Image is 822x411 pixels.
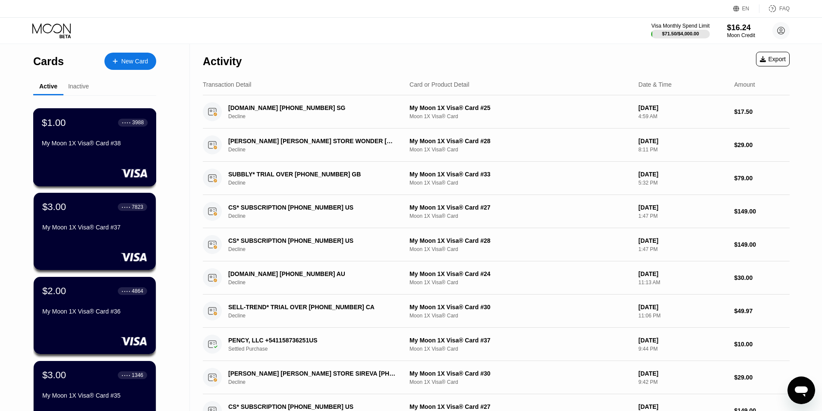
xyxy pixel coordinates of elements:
[228,171,396,178] div: SUBBLY* TRIAL OVER [PHONE_NUMBER] GB
[409,279,632,286] div: Moon 1X Visa® Card
[228,138,396,144] div: [PERSON_NAME] [PERSON_NAME] STORE WONDER [PHONE_NUMBER] US
[132,288,143,294] div: 4864
[639,113,728,119] div: 4:59 AM
[662,31,699,36] div: $71.50 / $4,000.00
[734,307,790,314] div: $49.97
[734,274,790,281] div: $30.00
[734,175,790,182] div: $79.00
[639,204,728,211] div: [DATE]
[409,313,632,319] div: Moon 1X Visa® Card
[639,313,728,319] div: 11:06 PM
[409,379,632,385] div: Moon 1X Visa® Card
[68,83,89,90] div: Inactive
[734,374,790,381] div: $29.00
[203,328,790,361] div: PENCY, LLC +541158736251USSettled PurchaseMy Moon 1X Visa® Card #37Moon 1X Visa® Card[DATE]9:44 P...
[42,117,66,128] div: $1.00
[409,346,632,352] div: Moon 1X Visa® Card
[122,374,130,376] div: ● ● ● ●
[639,403,728,410] div: [DATE]
[203,162,790,195] div: SUBBLY* TRIAL OVER [PHONE_NUMBER] GBDeclineMy Moon 1X Visa® Card #33Moon 1X Visa® Card[DATE]5:32 ...
[639,346,728,352] div: 9:44 PM
[203,129,790,162] div: [PERSON_NAME] [PERSON_NAME] STORE WONDER [PHONE_NUMBER] USDeclineMy Moon 1X Visa® Card #28Moon 1X...
[228,204,396,211] div: CS* SUBSCRIPTION [PHONE_NUMBER] US
[409,237,632,244] div: My Moon 1X Visa® Card #28
[734,81,755,88] div: Amount
[409,304,632,311] div: My Moon 1X Visa® Card #30
[639,370,728,377] div: [DATE]
[228,270,396,277] div: [DOMAIN_NAME] [PHONE_NUMBER] AU
[409,213,632,219] div: Moon 1X Visa® Card
[34,277,156,354] div: $2.00● ● ● ●4864My Moon 1X Visa® Card #36
[203,55,242,68] div: Activity
[639,180,728,186] div: 5:32 PM
[228,113,408,119] div: Decline
[651,23,709,29] div: Visa Monthly Spend Limit
[639,81,672,88] div: Date & Time
[779,6,790,12] div: FAQ
[639,379,728,385] div: 9:42 PM
[104,53,156,70] div: New Card
[734,208,790,215] div: $149.00
[228,346,408,352] div: Settled Purchase
[734,341,790,348] div: $10.00
[203,228,790,261] div: CS* SUBSCRIPTION [PHONE_NUMBER] USDeclineMy Moon 1X Visa® Card #28Moon 1X Visa® Card[DATE]1:47 PM...
[409,180,632,186] div: Moon 1X Visa® Card
[203,261,790,295] div: [DOMAIN_NAME] [PHONE_NUMBER] AUDeclineMy Moon 1X Visa® Card #24Moon 1X Visa® Card[DATE]11:13 AM$3...
[42,286,66,297] div: $2.00
[228,180,408,186] div: Decline
[122,206,130,208] div: ● ● ● ●
[122,290,130,292] div: ● ● ● ●
[639,138,728,144] div: [DATE]
[33,55,64,68] div: Cards
[203,81,251,88] div: Transaction Detail
[787,376,815,404] iframe: Button to launch messaging window
[639,104,728,111] div: [DATE]
[409,204,632,211] div: My Moon 1X Visa® Card #27
[39,83,57,90] div: Active
[34,109,156,186] div: $1.00● ● ● ●3988My Moon 1X Visa® Card #38
[132,119,144,125] div: 3988
[228,237,396,244] div: CS* SUBSCRIPTION [PHONE_NUMBER] US
[759,4,790,13] div: FAQ
[727,23,755,38] div: $16.24Moon Credit
[734,241,790,248] div: $149.00
[409,147,632,153] div: Moon 1X Visa® Card
[727,23,755,32] div: $16.24
[228,403,396,410] div: CS* SUBSCRIPTION [PHONE_NUMBER] US
[651,23,709,38] div: Visa Monthly Spend Limit$71.50/$4,000.00
[409,403,632,410] div: My Moon 1X Visa® Card #27
[228,370,396,377] div: [PERSON_NAME] [PERSON_NAME] STORE SIREVA [PHONE_NUMBER] US
[639,246,728,252] div: 1:47 PM
[409,270,632,277] div: My Moon 1X Visa® Card #24
[639,171,728,178] div: [DATE]
[132,372,143,378] div: 1346
[733,4,759,13] div: EN
[228,379,408,385] div: Decline
[42,224,147,231] div: My Moon 1X Visa® Card #37
[734,141,790,148] div: $29.00
[760,56,786,63] div: Export
[122,121,131,124] div: ● ● ● ●
[409,113,632,119] div: Moon 1X Visa® Card
[639,304,728,311] div: [DATE]
[409,171,632,178] div: My Moon 1X Visa® Card #33
[742,6,750,12] div: EN
[228,246,408,252] div: Decline
[409,104,632,111] div: My Moon 1X Visa® Card #25
[228,304,396,311] div: SELL-TREND* TRIAL OVER [PHONE_NUMBER] CA
[42,308,147,315] div: My Moon 1X Visa® Card #36
[121,58,148,65] div: New Card
[639,279,728,286] div: 11:13 AM
[734,108,790,115] div: $17.50
[203,95,790,129] div: [DOMAIN_NAME] [PHONE_NUMBER] SGDeclineMy Moon 1X Visa® Card #25Moon 1X Visa® Card[DATE]4:59 AM$17.50
[203,195,790,228] div: CS* SUBSCRIPTION [PHONE_NUMBER] USDeclineMy Moon 1X Visa® Card #27Moon 1X Visa® Card[DATE]1:47 PM...
[639,213,728,219] div: 1:47 PM
[132,204,143,210] div: 7823
[409,370,632,377] div: My Moon 1X Visa® Card #30
[228,279,408,286] div: Decline
[42,370,66,381] div: $3.00
[203,361,790,394] div: [PERSON_NAME] [PERSON_NAME] STORE SIREVA [PHONE_NUMBER] USDeclineMy Moon 1X Visa® Card #30Moon 1X...
[639,147,728,153] div: 8:11 PM
[409,138,632,144] div: My Moon 1X Visa® Card #28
